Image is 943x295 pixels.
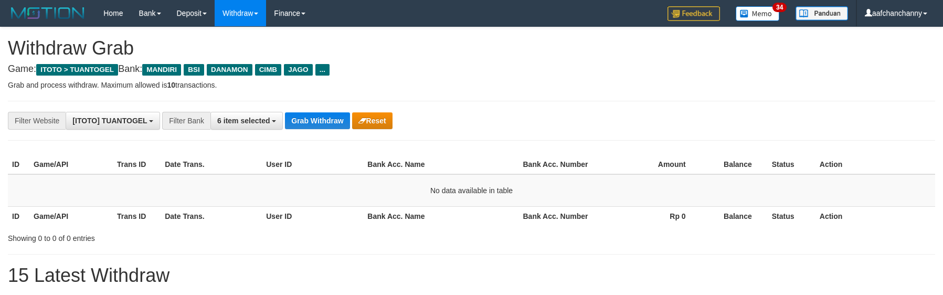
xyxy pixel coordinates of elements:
[815,155,935,174] th: Action
[667,6,720,21] img: Feedback.jpg
[262,206,363,226] th: User ID
[184,64,204,76] span: BSI
[796,6,848,20] img: panduan.png
[602,206,702,226] th: Rp 0
[8,38,935,59] h1: Withdraw Grab
[161,206,262,226] th: Date Trans.
[8,174,935,207] td: No data available in table
[29,155,113,174] th: Game/API
[210,112,283,130] button: 6 item selected
[363,206,518,226] th: Bank Acc. Name
[29,206,113,226] th: Game/API
[8,64,935,75] h4: Game: Bank:
[602,155,702,174] th: Amount
[8,265,935,286] h1: 15 Latest Withdraw
[255,64,282,76] span: CIMB
[315,64,330,76] span: ...
[285,112,349,129] button: Grab Withdraw
[8,5,88,21] img: MOTION_logo.png
[363,155,518,174] th: Bank Acc. Name
[284,64,312,76] span: JAGO
[262,155,363,174] th: User ID
[217,117,270,125] span: 6 item selected
[768,206,815,226] th: Status
[207,64,252,76] span: DANAMON
[113,206,161,226] th: Trans ID
[161,155,262,174] th: Date Trans.
[702,206,768,226] th: Balance
[142,64,181,76] span: MANDIRI
[772,3,787,12] span: 34
[815,206,935,226] th: Action
[36,64,118,76] span: ITOTO > TUANTOGEL
[8,206,29,226] th: ID
[167,81,175,89] strong: 10
[702,155,768,174] th: Balance
[162,112,210,130] div: Filter Bank
[113,155,161,174] th: Trans ID
[8,112,66,130] div: Filter Website
[8,229,385,244] div: Showing 0 to 0 of 0 entries
[66,112,160,130] button: [ITOTO] TUANTOGEL
[736,6,780,21] img: Button%20Memo.svg
[352,112,393,129] button: Reset
[518,155,602,174] th: Bank Acc. Number
[518,206,602,226] th: Bank Acc. Number
[768,155,815,174] th: Status
[72,117,147,125] span: [ITOTO] TUANTOGEL
[8,155,29,174] th: ID
[8,80,935,90] p: Grab and process withdraw. Maximum allowed is transactions.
